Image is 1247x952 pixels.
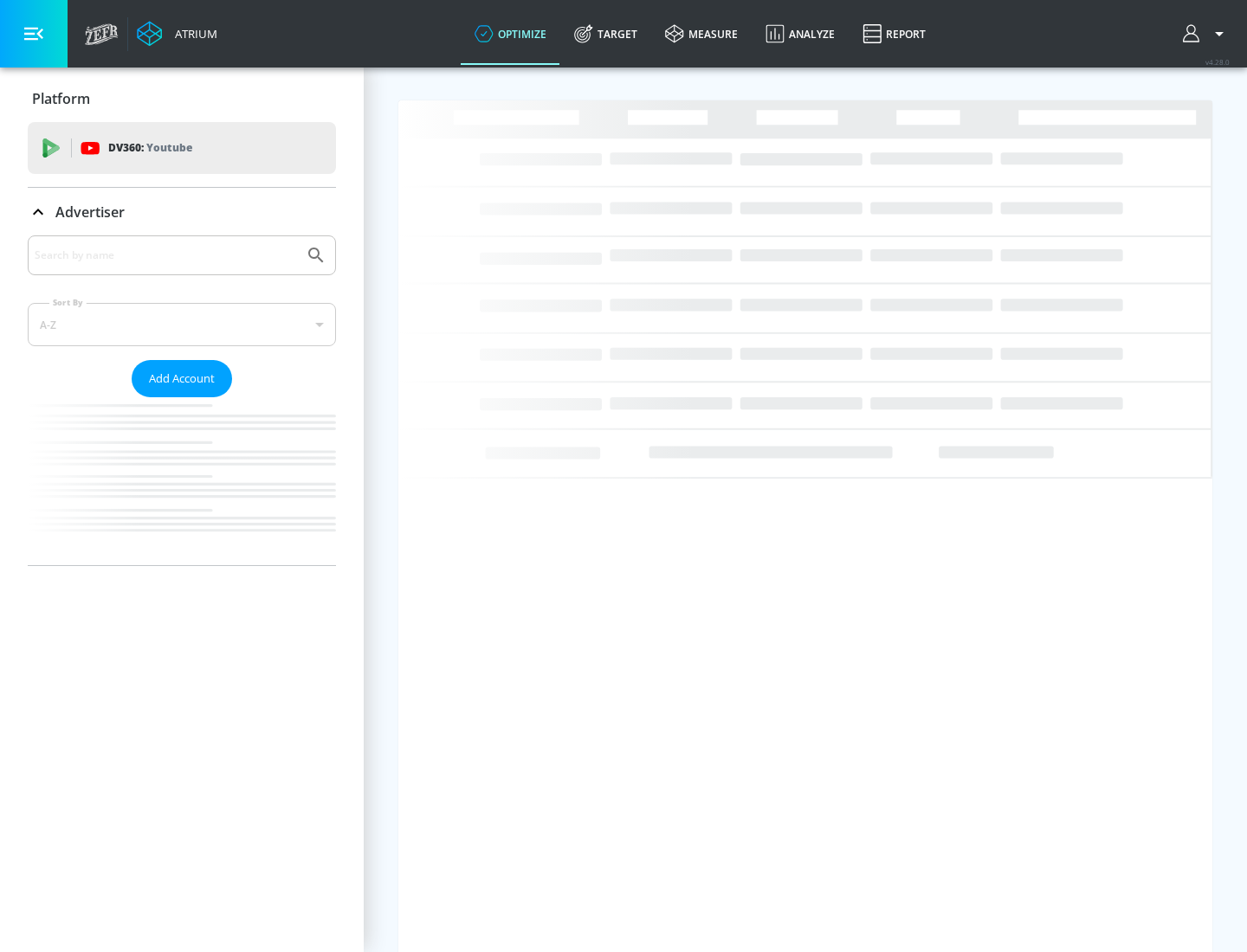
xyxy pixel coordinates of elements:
[560,3,651,65] a: Target
[35,244,297,267] input: Search by name
[1205,57,1230,67] span: v 4.28.0
[651,3,752,65] a: measure
[28,235,336,565] div: Advertiser
[28,397,336,565] nav: list of Advertiser
[28,188,336,236] div: Advertiser
[28,74,336,123] div: Platform
[137,21,217,47] a: Atrium
[149,369,215,389] span: Add Account
[28,122,336,174] div: DV360: Youtube
[168,26,217,42] div: Atrium
[108,138,192,158] p: DV360:
[461,3,560,65] a: optimize
[32,89,90,108] p: Platform
[55,203,125,222] p: Advertiser
[146,138,192,157] p: Youtube
[849,3,940,65] a: Report
[752,3,849,65] a: Analyze
[49,297,87,308] label: Sort By
[132,360,232,397] button: Add Account
[28,303,336,346] div: A-Z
